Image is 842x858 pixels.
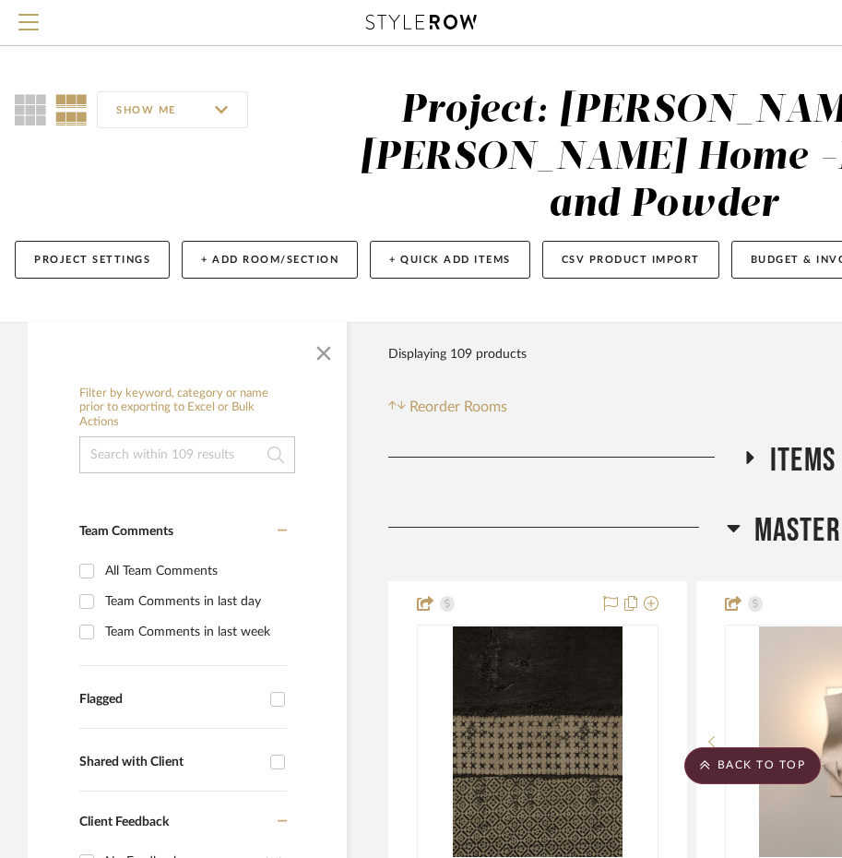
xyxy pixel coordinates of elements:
[79,436,295,473] input: Search within 109 results
[79,755,261,770] div: Shared with Client
[542,241,719,279] button: CSV Product Import
[453,626,623,857] img: Custom Color Wallcovering
[182,241,358,279] button: + Add Room/Section
[388,396,507,418] button: Reorder Rooms
[105,587,282,616] div: Team Comments in last day
[409,396,507,418] span: Reorder Rooms
[105,617,282,647] div: Team Comments in last week
[370,241,530,279] button: + Quick Add Items
[79,525,173,538] span: Team Comments
[684,747,821,784] scroll-to-top-button: BACK TO TOP
[388,336,527,373] div: Displaying 109 products
[79,387,295,430] h6: Filter by keyword, category or name prior to exporting to Excel or Bulk Actions
[79,816,169,828] span: Client Feedback
[79,692,261,708] div: Flagged
[305,331,342,368] button: Close
[105,556,282,586] div: All Team Comments
[15,241,170,279] button: Project Settings
[418,626,658,858] div: 0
